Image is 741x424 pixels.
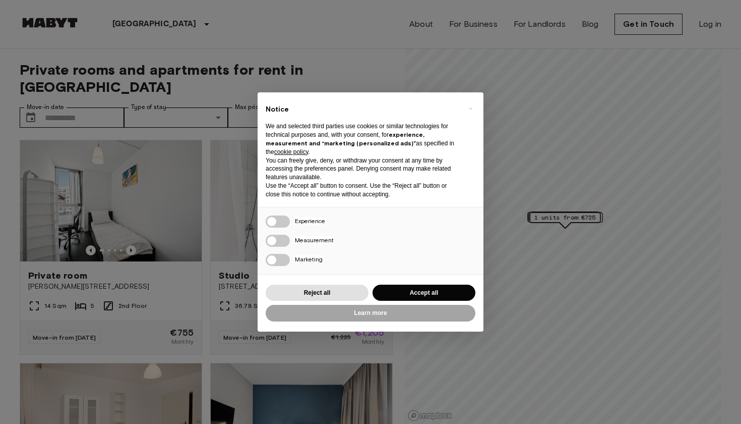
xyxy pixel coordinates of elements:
[266,104,459,115] h2: Notice
[266,156,459,182] p: You can freely give, deny, or withdraw your consent at any time by accessing the preferences pane...
[266,122,459,156] p: We and selected third parties use cookies or similar technologies for technical purposes and, wit...
[295,217,325,225] span: Experience
[266,182,459,199] p: Use the “Accept all” button to consent. Use the “Reject all” button or close this notice to conti...
[373,285,475,301] button: Accept all
[266,285,368,301] button: Reject all
[266,305,475,322] button: Learn more
[266,131,424,147] strong: experience, measurement and “marketing (personalized ads)”
[274,148,308,155] a: cookie policy
[295,255,323,263] span: Marketing
[462,100,478,117] button: Close this notice
[469,102,472,115] span: ×
[295,236,334,244] span: Measurement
